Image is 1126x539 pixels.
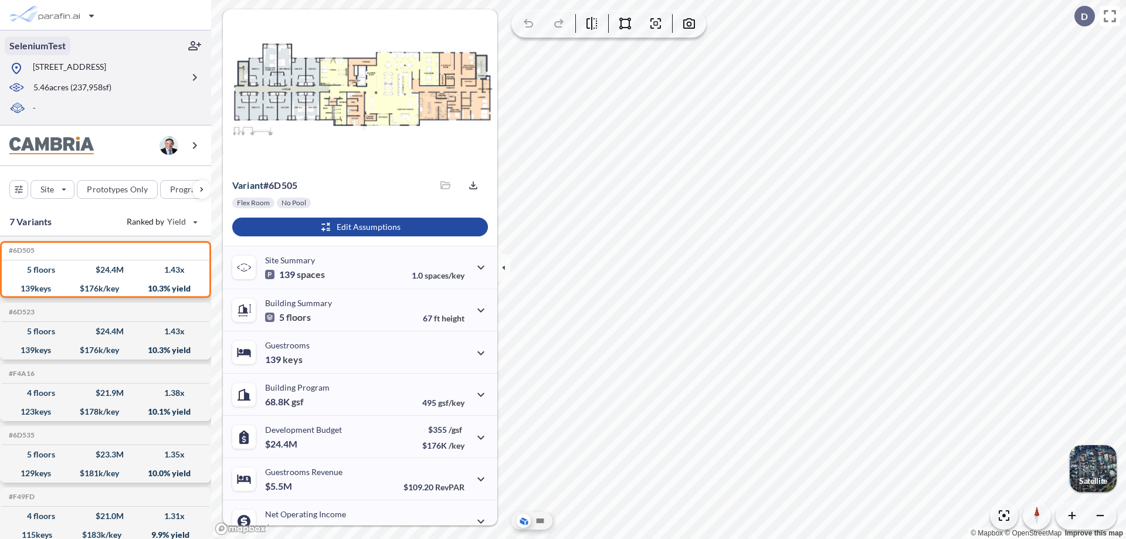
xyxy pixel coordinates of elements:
p: 1.0 [412,270,464,280]
p: 5 [265,311,311,323]
p: Building Program [265,382,330,392]
h5: Click to copy the code [6,308,35,316]
p: [STREET_ADDRESS] [33,61,106,76]
p: SeleniumTest [9,39,66,52]
a: Mapbox homepage [215,522,266,535]
p: Development Budget [265,425,342,435]
p: # 6d505 [232,179,297,191]
h5: Click to copy the code [6,246,35,255]
p: $355 [422,425,464,435]
span: Yield [167,216,186,228]
button: Ranked by Yield [117,212,205,231]
span: spaces/key [425,270,464,280]
p: $109.20 [403,482,464,492]
img: user logo [160,136,178,155]
span: gsf [291,396,304,408]
span: height [442,313,464,323]
span: Variant [232,179,263,191]
a: Mapbox [971,529,1003,537]
p: Guestrooms Revenue [265,467,342,477]
p: 495 [422,398,464,408]
p: Net Operating Income [265,509,346,519]
p: $5.5M [265,480,294,492]
img: BrandImage [9,137,94,155]
span: ft [434,313,440,323]
button: Edit Assumptions [232,218,488,236]
a: Improve this map [1065,529,1123,537]
p: Flex Room [237,198,270,208]
p: 68.8K [265,396,304,408]
span: margin [439,524,464,534]
span: /key [449,440,464,450]
p: 45.0% [415,524,464,534]
p: 67 [423,313,464,323]
span: keys [283,354,303,365]
p: Program [170,184,203,195]
p: Guestrooms [265,340,310,350]
p: D [1081,11,1088,22]
p: 139 [265,269,325,280]
p: Prototypes Only [87,184,148,195]
p: 139 [265,354,303,365]
span: gsf/key [438,398,464,408]
h5: Click to copy the code [6,431,35,439]
span: /gsf [449,425,462,435]
h5: Click to copy the code [6,369,35,378]
button: Site Plan [533,514,547,528]
p: Site [40,184,54,195]
span: floors [286,311,311,323]
span: RevPAR [435,482,464,492]
p: No Pool [281,198,306,208]
button: Prototypes Only [77,180,158,199]
p: Site Summary [265,255,315,265]
p: $176K [422,440,464,450]
p: Building Summary [265,298,332,308]
p: 5.46 acres ( 237,958 sf) [33,82,111,94]
a: OpenStreetMap [1005,529,1061,537]
button: Program [160,180,223,199]
button: Switcher ImageSatellite [1070,445,1117,492]
p: $2.5M [265,523,294,534]
p: Satellite [1079,476,1107,486]
span: spaces [297,269,325,280]
p: Edit Assumptions [337,221,401,233]
p: - [33,102,36,116]
p: $24.4M [265,438,299,450]
button: Aerial View [517,514,531,528]
button: Site [30,180,74,199]
img: Switcher Image [1070,445,1117,492]
h5: Click to copy the code [6,493,35,501]
p: 7 Variants [9,215,52,229]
